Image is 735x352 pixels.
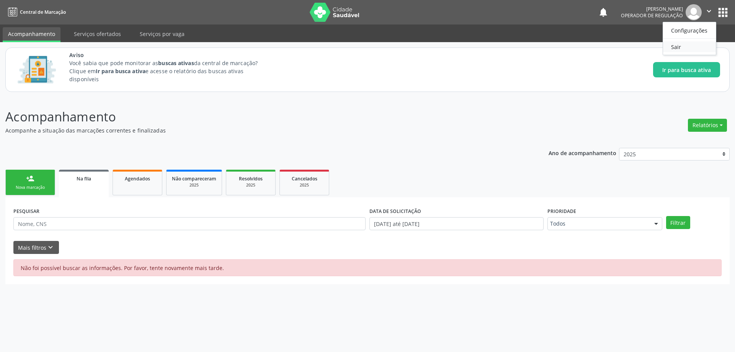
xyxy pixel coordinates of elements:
a: Central de Marcação [5,6,66,18]
p: Ano de acompanhamento [549,148,616,157]
span: Ir para busca ativa [662,66,711,74]
div: [PERSON_NAME] [621,6,683,12]
span: Todos [550,220,647,228]
strong: buscas ativas [158,59,194,67]
strong: Ir para busca ativa [96,67,145,75]
a: Configurações [663,25,716,36]
a: Serviços por vaga [134,27,190,41]
img: Imagem de CalloutCard [15,52,59,87]
a: Sair [663,41,716,52]
span: Operador de regulação [621,12,683,19]
span: Na fila [77,175,91,182]
button: notifications [598,7,609,18]
div: Nova marcação [11,185,49,190]
span: Aviso [69,51,272,59]
span: Resolvidos [239,175,263,182]
p: Acompanhamento [5,107,512,126]
img: img [686,4,702,20]
span: Agendados [125,175,150,182]
i: keyboard_arrow_down [46,243,55,252]
div: Não foi possível buscar as informações. Por favor, tente novamente mais tarde. [13,259,722,276]
i:  [705,7,713,15]
div: 2025 [232,182,270,188]
a: Acompanhamento [3,27,60,42]
span: Não compareceram [172,175,216,182]
button: apps [716,6,730,19]
label: PESQUISAR [13,205,39,217]
p: Acompanhe a situação das marcações correntes e finalizadas [5,126,512,134]
div: 2025 [172,182,216,188]
button: Ir para busca ativa [653,62,720,77]
label: DATA DE SOLICITAÇÃO [369,205,421,217]
p: Você sabia que pode monitorar as da central de marcação? Clique em e acesse o relatório das busca... [69,59,272,83]
a: Serviços ofertados [69,27,126,41]
ul:  [663,22,716,55]
span: Cancelados [292,175,317,182]
label: Prioridade [547,205,576,217]
div: 2025 [285,182,323,188]
input: Nome, CNS [13,217,366,230]
span: Central de Marcação [20,9,66,15]
button: Relatórios [688,119,727,132]
input: Selecione um intervalo [369,217,544,230]
div: person_add [26,174,34,183]
button: Mais filtroskeyboard_arrow_down [13,241,59,254]
button:  [702,4,716,20]
button: Filtrar [666,216,690,229]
